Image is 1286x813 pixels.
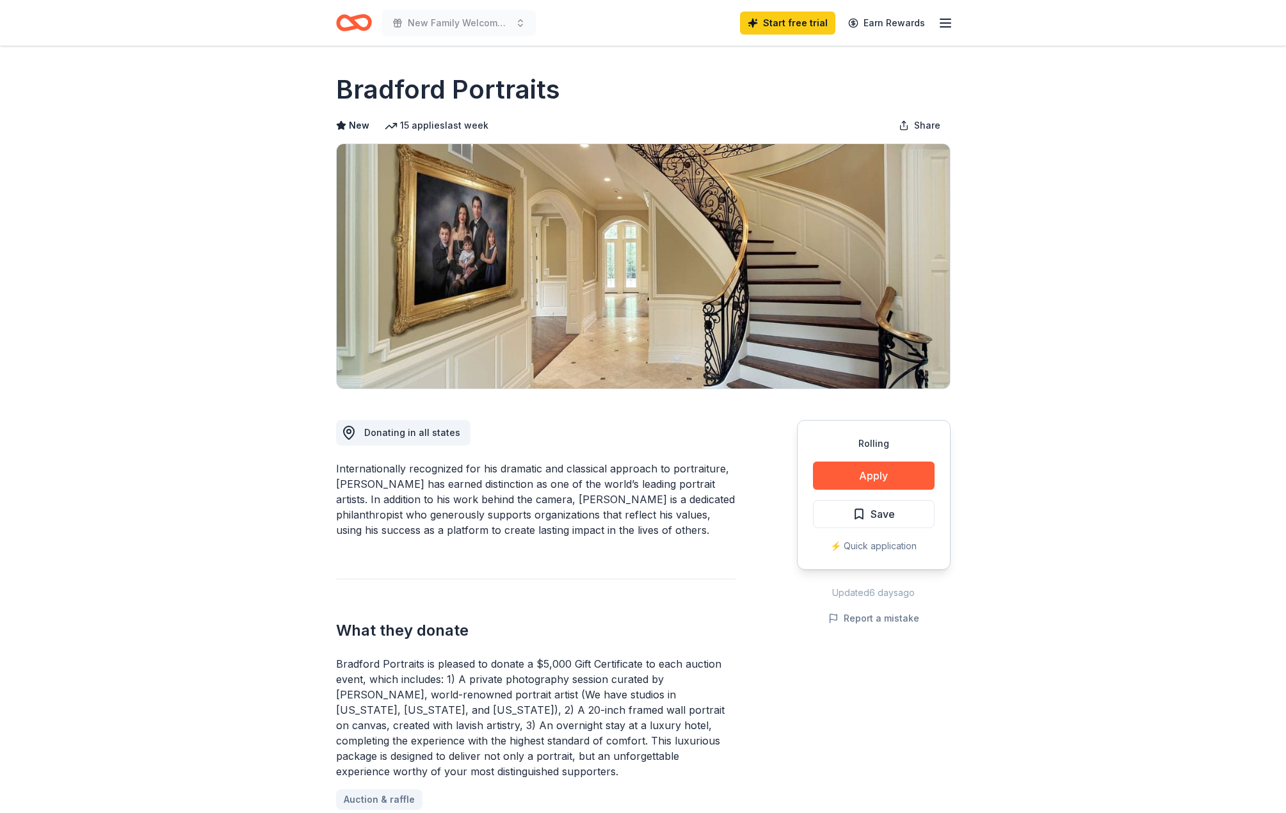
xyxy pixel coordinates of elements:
a: Start free trial [740,12,835,35]
span: Donating in all states [364,427,460,438]
button: Share [888,113,951,138]
div: ⚡️ Quick application [813,538,935,554]
span: Share [914,118,940,133]
div: Bradford Portraits is pleased to donate a $5,000 Gift Certificate to each auction event, which in... [336,656,735,779]
div: 15 applies last week [385,118,488,133]
button: Save [813,500,935,528]
button: New Family Welcome Dinner [382,10,536,36]
img: Image for Bradford Portraits [337,144,950,389]
a: Auction & raffle [336,789,422,810]
div: Updated 6 days ago [797,585,951,600]
a: Home [336,8,372,38]
button: Report a mistake [828,611,919,626]
h2: What they donate [336,620,735,641]
h1: Bradford Portraits [336,72,560,108]
a: Earn Rewards [840,12,933,35]
span: New [349,118,369,133]
div: Internationally recognized for his dramatic and classical approach to portraiture, [PERSON_NAME] ... [336,461,735,538]
button: Apply [813,462,935,490]
div: Rolling [813,436,935,451]
span: New Family Welcome Dinner [408,15,510,31]
span: Save [871,506,895,522]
